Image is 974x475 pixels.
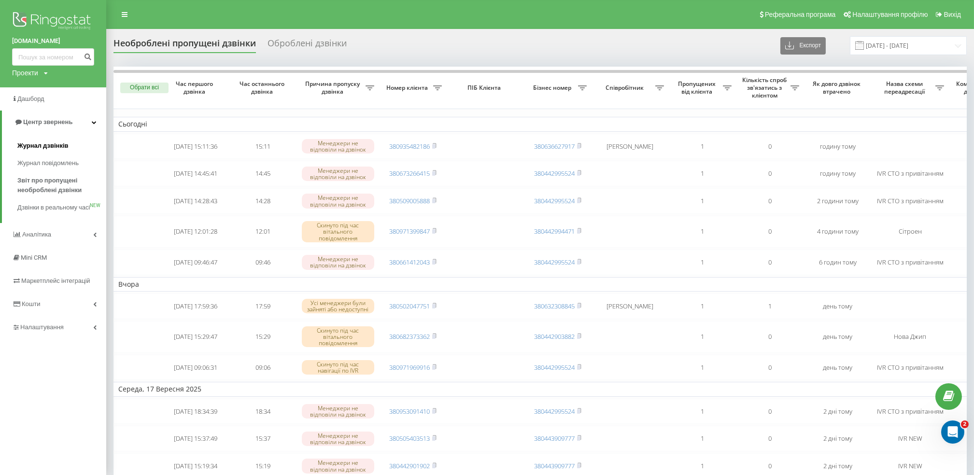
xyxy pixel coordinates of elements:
a: 380442995524 [534,363,575,372]
div: Проекти [12,68,38,78]
td: день тому [804,293,872,319]
td: 2 дні тому [804,399,872,424]
div: Менеджери не відповіли на дзвінок [302,459,374,473]
td: 12:01 [229,216,297,248]
td: 0 [736,399,804,424]
span: Маркетплейс інтеграцій [21,277,90,284]
td: [DATE] 14:45:41 [162,161,229,186]
div: Оброблені дзвінки [268,38,347,53]
td: 09:06 [229,355,297,380]
a: 380442903882 [534,332,575,341]
span: Налаштування [20,323,64,331]
img: Ringostat logo [12,10,94,34]
td: 09:46 [229,250,297,275]
td: 18:34 [229,399,297,424]
span: ПІБ Клієнта [455,84,516,92]
div: Усі менеджери були зайняті або недоступні [302,299,374,313]
span: Час останнього дзвінка [237,80,289,95]
a: 380442995524 [534,407,575,416]
a: Журнал дзвінків [17,137,106,154]
a: 380971969916 [389,363,430,372]
td: [DATE] 14:28:43 [162,188,229,214]
div: Менеджери не відповіли на дзвінок [302,194,374,208]
td: 0 [736,321,804,353]
td: 1 [669,216,736,248]
td: 14:28 [229,188,297,214]
td: 6 годин тому [804,250,872,275]
td: 0 [736,250,804,275]
span: Журнал повідомлень [17,158,79,168]
td: 4 години тому [804,216,872,248]
div: Менеджери не відповіли на дзвінок [302,432,374,446]
a: 380632308845 [534,302,575,310]
div: Скинуто під час навігації по IVR [302,360,374,375]
a: 380509005888 [389,196,430,205]
a: Дзвінки в реальному часіNEW [17,199,106,216]
td: 14:45 [229,161,297,186]
td: 1 [669,355,736,380]
a: 380442995524 [534,196,575,205]
td: IVR СТО з привітанням [872,188,949,214]
div: Менеджери не відповіли на дзвінок [302,139,374,154]
iframe: Intercom live chat [941,420,964,444]
a: 380442995524 [534,258,575,266]
span: Номер клієнта [384,84,433,92]
div: Менеджери не відповіли на дзвінок [302,167,374,181]
td: 0 [736,161,804,186]
td: 1 [669,161,736,186]
td: [DATE] 17:59:36 [162,293,229,319]
td: день тому [804,355,872,380]
td: 1 [669,188,736,214]
span: Аналiтика [22,231,51,238]
td: [PERSON_NAME] [592,134,669,159]
a: 380636627917 [534,142,575,151]
td: 1 [669,134,736,159]
td: Сітроен [872,216,949,248]
div: Менеджери не відповіли на дзвінок [302,255,374,269]
a: [DOMAIN_NAME] [12,36,94,46]
span: Журнал дзвінків [17,141,69,151]
a: 380953091410 [389,407,430,416]
a: 380935482186 [389,142,430,151]
a: 380443909777 [534,461,575,470]
td: 1 [669,250,736,275]
td: 1 [669,399,736,424]
a: 380682373362 [389,332,430,341]
span: 2 [961,420,969,428]
td: [DATE] 09:06:31 [162,355,229,380]
td: день тому [804,321,872,353]
td: IVR СТО з привітанням [872,250,949,275]
td: Нова Джип [872,321,949,353]
td: [DATE] 15:29:47 [162,321,229,353]
td: 0 [736,134,804,159]
span: Звіт про пропущені необроблені дзвінки [17,176,101,195]
td: 2 години тому [804,188,872,214]
button: Експорт [780,37,826,55]
span: Дзвінки в реальному часі [17,203,90,212]
td: 2 дні тому [804,426,872,451]
td: 15:29 [229,321,297,353]
td: [DATE] 09:46:47 [162,250,229,275]
td: IVR СТО з привітанням [872,355,949,380]
a: Журнал повідомлень [17,154,106,172]
a: 380505403513 [389,434,430,443]
span: Кількість спроб зв'язатись з клієнтом [741,76,790,99]
div: Скинуто під час вітального повідомлення [302,326,374,348]
td: 0 [736,216,804,248]
a: 380442994471 [534,227,575,236]
span: Реферальна програма [765,11,836,18]
span: Налаштування профілю [852,11,928,18]
a: 380502047751 [389,302,430,310]
a: 380443909777 [534,434,575,443]
a: 380971399847 [389,227,430,236]
span: Кошти [22,300,40,307]
td: годину тому [804,161,872,186]
a: Центр звернень [2,111,106,134]
span: Пропущених від клієнта [674,80,723,95]
td: [DATE] 15:11:36 [162,134,229,159]
td: [PERSON_NAME] [592,293,669,319]
span: Центр звернень [23,118,72,126]
td: 1 [669,426,736,451]
td: 1 [669,293,736,319]
span: Mini CRM [21,254,47,261]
